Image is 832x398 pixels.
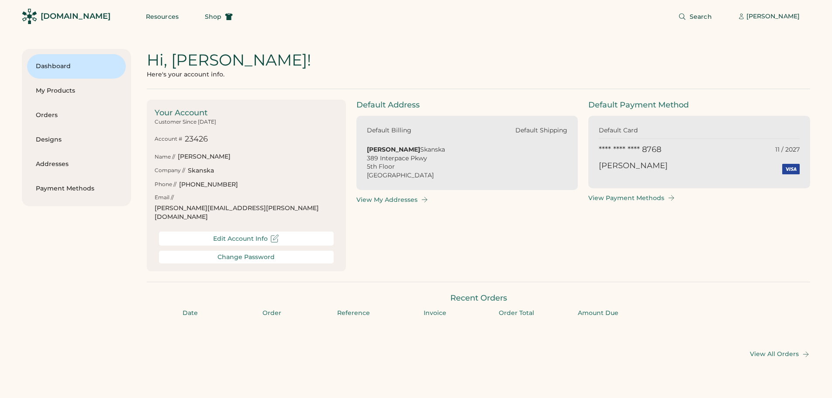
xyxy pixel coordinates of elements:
div: 11 / 2027 [775,145,800,154]
div: Default Card [599,126,699,135]
div: Addresses [36,160,117,169]
div: Designs [36,135,117,144]
div: Dashboard [36,62,117,71]
div: Phone // [155,181,176,188]
strong: [PERSON_NAME] [367,145,420,153]
div: Skanska 389 Interpace Pkwy 5th Floor [GEOGRAPHIC_DATA] [367,145,568,180]
div: Default Shipping [515,126,567,135]
div: Orders [36,111,117,120]
div: Name // [155,153,175,161]
div: Amount Due [560,309,636,318]
div: [DOMAIN_NAME] [41,11,110,22]
span: Search [690,14,712,20]
img: visa.svg [782,160,800,178]
div: Default Billing [367,126,411,135]
div: Customer Since [DATE] [155,118,216,126]
div: Change Password [217,253,275,261]
div: Default Payment Method [588,100,810,111]
button: Shop [194,8,243,25]
div: Skanska [188,166,214,175]
span: Shop [205,14,221,20]
div: 23426 [185,134,208,145]
div: [PERSON_NAME][EMAIL_ADDRESS][PERSON_NAME][DOMAIN_NAME] [155,204,338,221]
div: Your Account [155,107,338,118]
div: Default Address [356,100,578,111]
div: Company // [155,167,185,174]
button: Resources [135,8,189,25]
div: Account # [155,135,182,143]
div: [PERSON_NAME] [178,152,231,161]
button: Search [668,8,722,25]
div: Reference [315,309,392,318]
img: Rendered Logo - Screens [22,9,37,24]
div: My Products [36,87,117,95]
div: Recent Orders [147,293,810,304]
div: Hi, [PERSON_NAME]! [147,49,311,71]
div: [PHONE_NUMBER] [179,180,238,189]
div: [PERSON_NAME] [599,160,777,171]
div: Payment Methods [36,184,117,193]
div: Email // [155,194,174,201]
div: Invoice [397,309,473,318]
div: Date [152,309,228,318]
div: View My Addresses [356,196,418,204]
div: Edit Account Info [213,235,268,242]
div: View Payment Methods [588,194,664,202]
div: Order Total [479,309,555,318]
div: Here's your account info. [147,71,224,78]
div: View All Orders [750,350,799,358]
div: [PERSON_NAME] [746,12,800,21]
div: Order [234,309,310,318]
